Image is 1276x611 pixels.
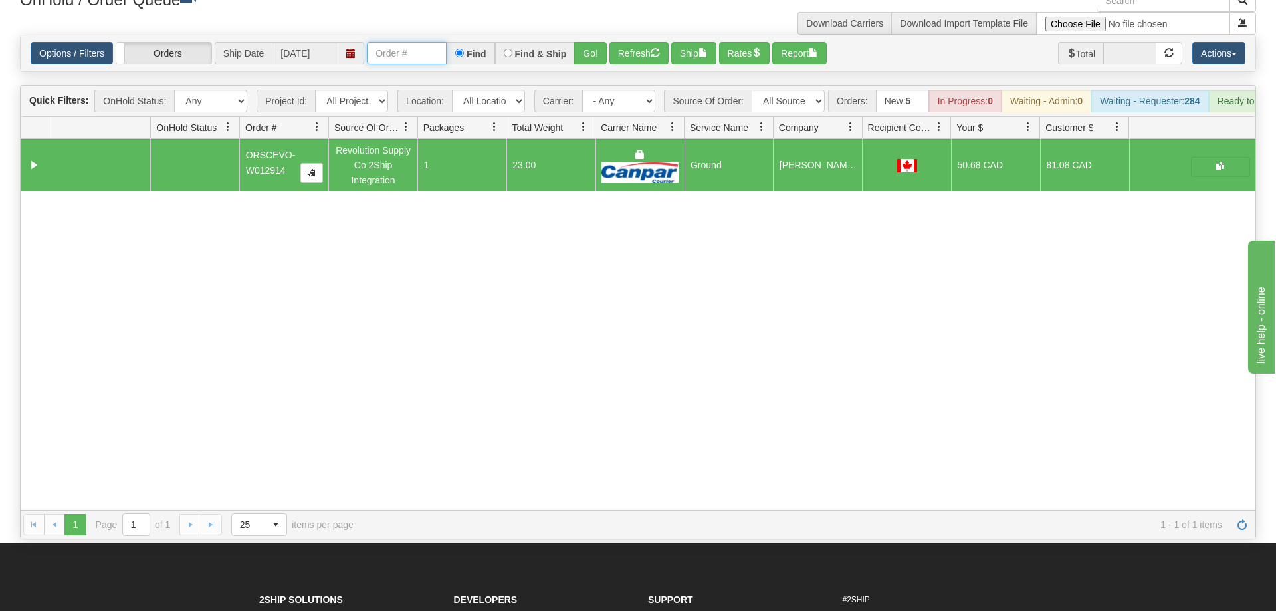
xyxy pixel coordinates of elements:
strong: 0 [1077,96,1083,106]
span: Total Weight [512,121,563,134]
strong: 0 [988,96,993,106]
span: Your $ [956,121,983,134]
span: select [265,514,286,535]
label: Quick Filters: [29,94,88,107]
span: Page sizes drop down [231,513,287,536]
button: Ship [671,42,716,64]
span: Location: [397,90,452,112]
a: Collapse [26,157,43,174]
a: Options / Filters [31,42,113,64]
td: Ground [685,139,774,191]
a: Company filter column settings [839,116,862,138]
div: Waiting - Admin: [1002,90,1091,112]
div: New: [876,90,929,112]
button: Shipping Documents [1191,157,1250,177]
a: Carrier Name filter column settings [661,116,684,138]
span: Packages [423,121,464,134]
div: In Progress: [929,90,1002,112]
a: Packages filter column settings [483,116,506,138]
button: Refresh [609,42,669,64]
span: Carrier: [534,90,582,112]
strong: Developers [454,594,518,605]
button: Go! [574,42,607,64]
span: Page 1 [64,514,86,535]
span: 25 [240,518,257,531]
strong: 2Ship Solutions [259,594,343,605]
a: Total Weight filter column settings [572,116,595,138]
button: Actions [1192,42,1245,64]
div: live help - online [10,8,123,24]
td: 50.68 CAD [951,139,1040,191]
strong: Support [648,594,693,605]
div: Revolution Supply Co 2Ship Integration [335,143,412,187]
a: Order # filter column settings [306,116,328,138]
div: grid toolbar [21,86,1255,117]
span: Recipient Country [868,121,934,134]
span: 1 - 1 of 1 items [372,519,1222,530]
input: Page 1 [123,514,150,535]
a: Customer $ filter column settings [1106,116,1128,138]
a: Your $ filter column settings [1017,116,1039,138]
label: Find & Ship [515,49,567,59]
button: Report [772,42,827,64]
span: items per page [231,513,354,536]
span: Service Name [690,121,748,134]
strong: 284 [1184,96,1200,106]
span: Company [779,121,819,134]
span: Carrier Name [601,121,657,134]
button: Copy to clipboard [300,163,323,183]
input: Import [1037,12,1230,35]
a: Download Import Template File [900,18,1028,29]
span: Ship Date [215,42,272,64]
span: Total [1058,42,1104,64]
span: OnHold Status: [94,90,174,112]
h6: #2SHIP [843,596,1017,604]
button: Rates [719,42,770,64]
iframe: chat widget [1245,237,1275,373]
img: Canpar [601,162,679,183]
span: Source Of Order [334,121,401,134]
span: Orders: [828,90,876,112]
div: Waiting - Requester: [1091,90,1208,112]
span: Project Id: [257,90,315,112]
span: 1 [423,160,429,170]
a: Service Name filter column settings [750,116,773,138]
a: Source Of Order filter column settings [395,116,417,138]
label: Orders [116,43,211,64]
span: Customer $ [1045,121,1093,134]
span: Page of 1 [96,513,171,536]
span: Order # [245,121,276,134]
img: CA [897,159,917,172]
a: OnHold Status filter column settings [217,116,239,138]
a: Refresh [1231,514,1253,535]
span: ORSCEVO-W012914 [246,150,296,175]
strong: 5 [906,96,911,106]
span: Source Of Order: [664,90,752,112]
td: [PERSON_NAME] BAY TRADING COMPANY LTD. [773,139,862,191]
span: OnHold Status [156,121,217,134]
a: Download Carriers [806,18,883,29]
label: Find [467,49,486,59]
span: 23.00 [512,160,536,170]
a: Recipient Country filter column settings [928,116,950,138]
input: Order # [367,42,447,64]
td: 81.08 CAD [1040,139,1129,191]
